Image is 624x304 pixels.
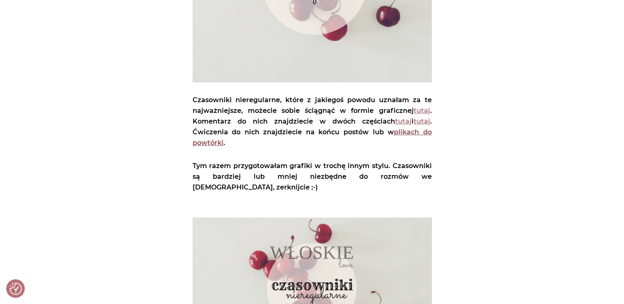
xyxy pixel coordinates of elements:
a: tutaj [414,117,430,125]
a: tutaj [395,117,412,125]
p: Czasowniki nieregularne, które z jakiegoś powodu uznałam za te najważniejsze, możecie sobie ściąg... [193,95,432,148]
p: Tym razem przygotowałam grafiki w trochę innym stylu. Czasowniki są bardziej lub mniej niezbędne ... [193,161,432,193]
button: Preferencje co do zgód [9,283,22,295]
a: tutaj [414,107,430,115]
img: Revisit consent button [9,283,22,295]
